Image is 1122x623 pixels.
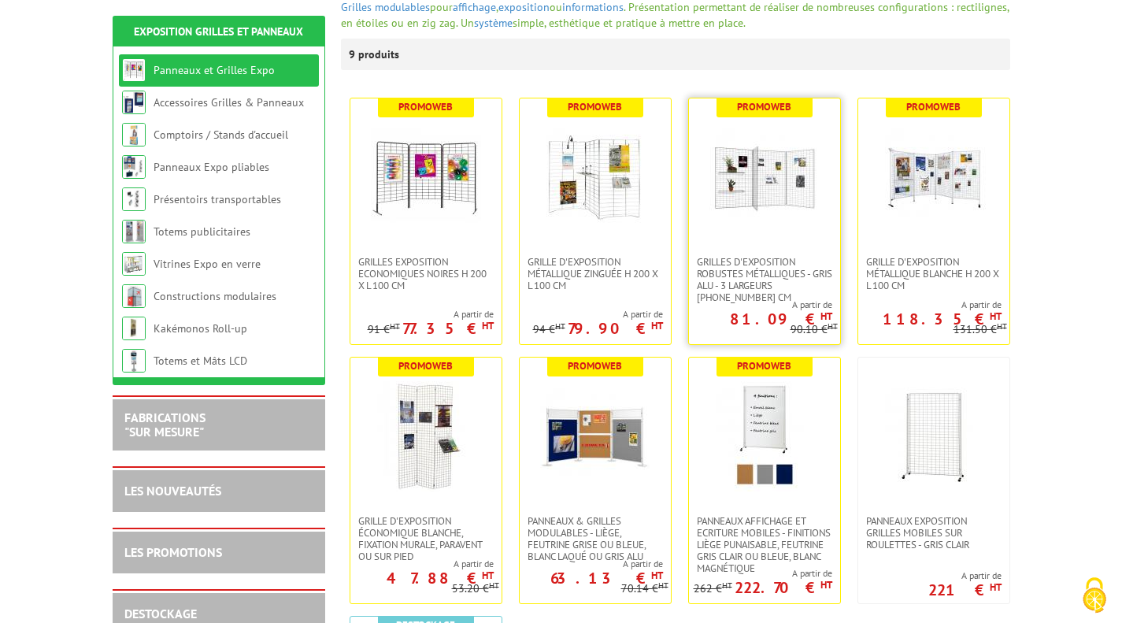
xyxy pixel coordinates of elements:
[154,63,275,77] a: Panneaux et Grilles Expo
[350,558,494,570] span: A partir de
[474,16,513,30] a: système
[358,515,494,562] span: Grille d'exposition économique blanche, fixation murale, paravent ou sur pied
[124,410,206,439] a: FABRICATIONS"Sur Mesure"
[124,544,222,560] a: LES PROMOTIONS
[990,310,1002,323] sup: HT
[122,317,146,340] img: Kakémonos Roll-up
[154,321,247,336] a: Kakémonos Roll-up
[694,583,732,595] p: 262 €
[452,583,499,595] p: 53.20 €
[122,187,146,211] img: Présentoirs transportables
[154,128,288,142] a: Comptoirs / Stands d'accueil
[621,583,668,595] p: 70.14 €
[735,583,832,592] p: 222.70 €
[371,381,481,491] img: Grille d'exposition économique blanche, fixation murale, paravent ou sur pied
[689,299,832,311] span: A partir de
[1075,576,1114,615] img: Cookies (fenêtre modale)
[928,585,1002,595] p: 221 €
[866,515,1002,551] span: Panneaux Exposition Grilles mobiles sur roulettes - gris clair
[398,100,453,113] b: Promoweb
[658,580,668,591] sup: HT
[879,381,989,491] img: Panneaux Exposition Grilles mobiles sur roulettes - gris clair
[568,324,663,333] p: 79.90 €
[349,39,408,70] p: 9 produits
[737,100,791,113] b: Promoweb
[858,299,1002,311] span: A partir de
[520,256,671,291] a: Grille d'exposition métallique Zinguée H 200 x L 100 cm
[540,122,650,232] img: Grille d'exposition métallique Zinguée H 200 x L 100 cm
[402,324,494,333] p: 77.35 €
[928,569,1002,582] span: A partir de
[482,569,494,582] sup: HT
[858,256,1009,291] a: Grille d'exposition métallique blanche H 200 x L 100 cm
[568,359,622,373] b: Promoweb
[722,580,732,591] sup: HT
[154,192,281,206] a: Présentoirs transportables
[858,515,1009,551] a: Panneaux Exposition Grilles mobiles sur roulettes - gris clair
[154,257,261,271] a: Vitrines Expo en verre
[134,24,303,39] a: Exposition Grilles et Panneaux
[540,381,650,491] img: Panneaux & Grilles modulables - liège, feutrine grise ou bleue, blanc laqué ou gris alu
[709,122,820,232] img: Grilles d'exposition robustes métalliques - gris alu - 3 largeurs 70-100-120 cm
[866,256,1002,291] span: Grille d'exposition métallique blanche H 200 x L 100 cm
[651,319,663,332] sup: HT
[997,321,1007,332] sup: HT
[820,578,832,591] sup: HT
[709,381,820,491] img: Panneaux Affichage et Ecriture Mobiles - finitions liège punaisable, feutrine gris clair ou bleue...
[154,160,269,174] a: Panneaux Expo pliables
[730,314,832,324] p: 81.09 €
[528,256,663,291] span: Grille d'exposition métallique Zinguée H 200 x L 100 cm
[555,321,565,332] sup: HT
[390,321,400,332] sup: HT
[122,91,146,114] img: Accessoires Grilles & Panneaux
[651,569,663,582] sup: HT
[737,359,791,373] b: Promoweb
[1067,569,1122,623] button: Cookies (fenêtre modale)
[122,349,146,373] img: Totems et Mâts LCD
[350,515,502,562] a: Grille d'exposition économique blanche, fixation murale, paravent ou sur pied
[122,58,146,82] img: Panneaux et Grilles Expo
[828,321,838,332] sup: HT
[122,220,146,243] img: Totems publicitaires
[533,308,663,321] span: A partir de
[489,580,499,591] sup: HT
[954,324,1007,336] p: 131.50 €
[694,567,832,580] span: A partir de
[568,100,622,113] b: Promoweb
[350,256,502,291] a: Grilles Exposition Economiques Noires H 200 x L 100 cm
[387,573,494,583] p: 47.88 €
[371,122,481,232] img: Grilles Exposition Economiques Noires H 200 x L 100 cm
[482,319,494,332] sup: HT
[154,354,247,368] a: Totems et Mâts LCD
[697,515,832,574] span: Panneaux Affichage et Ecriture Mobiles - finitions liège punaisable, feutrine gris clair ou bleue...
[122,252,146,276] img: Vitrines Expo en verre
[820,310,832,323] sup: HT
[883,314,1002,324] p: 118.35 €
[358,256,494,291] span: Grilles Exposition Economiques Noires H 200 x L 100 cm
[122,155,146,179] img: Panneaux Expo pliables
[689,256,840,303] a: Grilles d'exposition robustes métalliques - gris alu - 3 largeurs [PHONE_NUMBER] cm
[990,580,1002,594] sup: HT
[154,224,250,239] a: Totems publicitaires
[154,289,276,303] a: Constructions modulaires
[122,123,146,146] img: Comptoirs / Stands d'accueil
[550,573,663,583] p: 63.13 €
[689,515,840,574] a: Panneaux Affichage et Ecriture Mobiles - finitions liège punaisable, feutrine gris clair ou bleue...
[368,308,494,321] span: A partir de
[533,324,565,336] p: 94 €
[879,122,989,232] img: Grille d'exposition métallique blanche H 200 x L 100 cm
[697,256,832,303] span: Grilles d'exposition robustes métalliques - gris alu - 3 largeurs [PHONE_NUMBER] cm
[154,95,304,109] a: Accessoires Grilles & Panneaux
[368,324,400,336] p: 91 €
[791,324,838,336] p: 90.10 €
[122,284,146,308] img: Constructions modulaires
[124,606,197,621] a: DESTOCKAGE
[520,515,671,562] a: Panneaux & Grilles modulables - liège, feutrine grise ou bleue, blanc laqué ou gris alu
[528,515,663,562] span: Panneaux & Grilles modulables - liège, feutrine grise ou bleue, blanc laqué ou gris alu
[906,100,961,113] b: Promoweb
[398,359,453,373] b: Promoweb
[124,483,221,499] a: LES NOUVEAUTÉS
[520,558,663,570] span: A partir de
